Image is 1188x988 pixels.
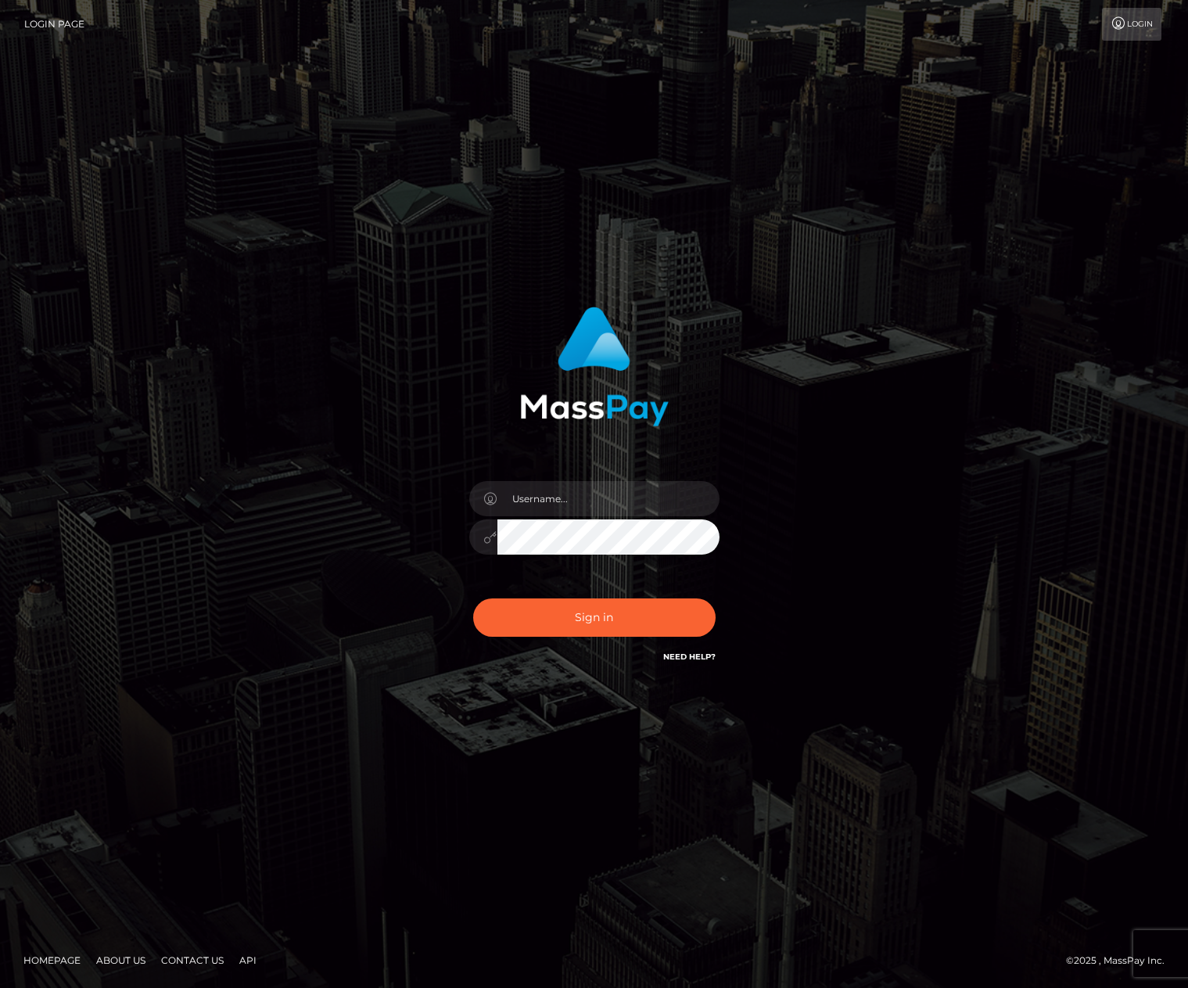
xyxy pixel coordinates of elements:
a: Homepage [17,948,87,972]
button: Sign in [473,598,716,637]
div: © 2025 , MassPay Inc. [1066,952,1176,969]
a: Need Help? [663,652,716,662]
a: About Us [90,948,152,972]
a: Login Page [24,8,84,41]
img: MassPay Login [520,307,669,426]
a: Login [1102,8,1161,41]
a: API [233,948,263,972]
input: Username... [497,481,720,516]
a: Contact Us [155,948,230,972]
